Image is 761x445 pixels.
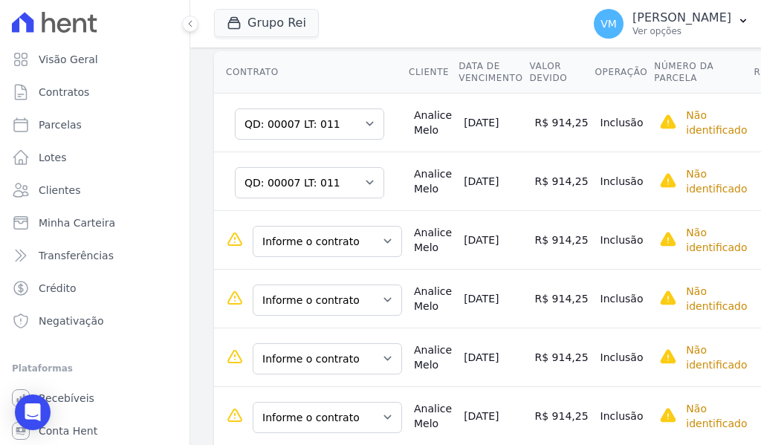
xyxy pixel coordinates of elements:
[458,93,528,152] td: [DATE]
[529,51,595,94] th: Valor devido
[408,51,458,94] th: Cliente
[529,386,595,445] td: R$ 914,25
[632,10,731,25] p: [PERSON_NAME]
[6,383,184,413] a: Recebíveis
[39,150,67,165] span: Lotes
[529,152,595,210] td: R$ 914,25
[458,51,528,94] th: Data de Vencimento
[595,51,654,94] th: Operação
[214,51,408,94] th: Contrato
[39,281,77,296] span: Crédito
[6,45,184,74] a: Visão Geral
[595,386,654,445] td: Inclusão
[39,423,97,438] span: Conta Hent
[39,117,82,132] span: Parcelas
[214,9,319,37] button: Grupo Rei
[595,152,654,210] td: Inclusão
[6,306,184,336] a: Negativação
[686,108,747,137] p: Não identificado
[458,210,528,269] td: [DATE]
[686,225,747,255] p: Não identificado
[686,166,747,196] p: Não identificado
[6,110,184,140] a: Parcelas
[39,183,80,198] span: Clientes
[39,215,115,230] span: Minha Carteira
[39,248,114,263] span: Transferências
[6,208,184,238] a: Minha Carteira
[12,360,178,377] div: Plataformas
[39,314,104,328] span: Negativação
[529,328,595,386] td: R$ 914,25
[408,152,458,210] td: Analice Melo
[6,143,184,172] a: Lotes
[15,394,51,430] div: Open Intercom Messenger
[408,93,458,152] td: Analice Melo
[686,401,747,431] p: Não identificado
[39,85,89,100] span: Contratos
[595,328,654,386] td: Inclusão
[529,93,595,152] td: R$ 914,25
[408,328,458,386] td: Analice Melo
[529,210,595,269] td: R$ 914,25
[408,386,458,445] td: Analice Melo
[39,52,98,67] span: Visão Geral
[595,93,654,152] td: Inclusão
[458,269,528,328] td: [DATE]
[600,19,617,29] span: VM
[6,175,184,205] a: Clientes
[6,241,184,270] a: Transferências
[6,77,184,107] a: Contratos
[686,284,747,314] p: Não identificado
[632,25,731,37] p: Ver opções
[653,51,753,94] th: Número da Parcela
[582,3,761,45] button: VM [PERSON_NAME] Ver opções
[39,391,94,406] span: Recebíveis
[595,269,654,328] td: Inclusão
[458,328,528,386] td: [DATE]
[408,210,458,269] td: Analice Melo
[686,342,747,372] p: Não identificado
[6,273,184,303] a: Crédito
[529,269,595,328] td: R$ 914,25
[458,386,528,445] td: [DATE]
[408,269,458,328] td: Analice Melo
[595,210,654,269] td: Inclusão
[458,152,528,210] td: [DATE]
